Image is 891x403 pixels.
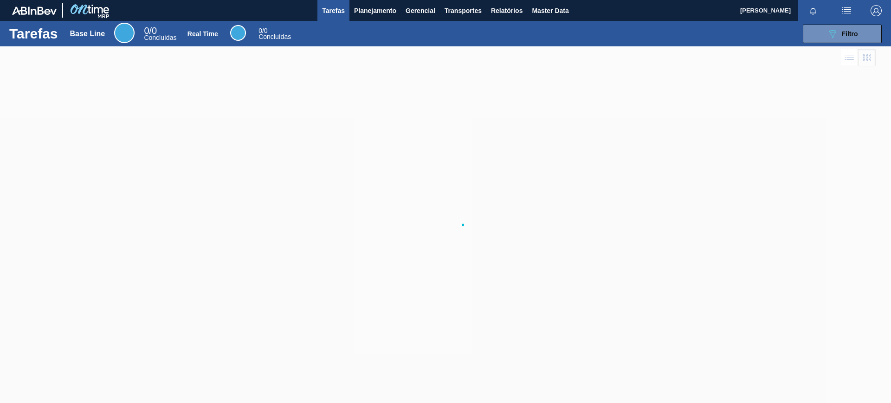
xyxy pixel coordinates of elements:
h1: Tarefas [9,28,58,39]
div: Real Time [230,25,246,41]
span: Relatórios [491,5,523,16]
button: Notificações [798,4,828,17]
img: Logout [871,5,882,16]
span: Planejamento [354,5,396,16]
span: Gerencial [406,5,435,16]
img: TNhmsLtSVTkK8tSr43FrP2fwEKptu5GPRR3wAAAABJRU5ErkJggg== [12,6,57,15]
div: Real Time [187,30,218,38]
span: Concluídas [258,33,291,40]
div: Base Line [70,30,105,38]
img: userActions [841,5,852,16]
button: Filtro [803,25,882,43]
span: Master Data [532,5,568,16]
div: Base Line [144,27,176,41]
span: / 0 [144,26,157,36]
span: Tarefas [322,5,345,16]
div: Real Time [258,28,291,40]
span: Concluídas [144,34,176,41]
span: Transportes [445,5,482,16]
span: 0 [144,26,149,36]
span: Filtro [842,30,858,38]
div: Base Line [114,23,135,43]
span: 0 [258,27,262,34]
span: / 0 [258,27,267,34]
